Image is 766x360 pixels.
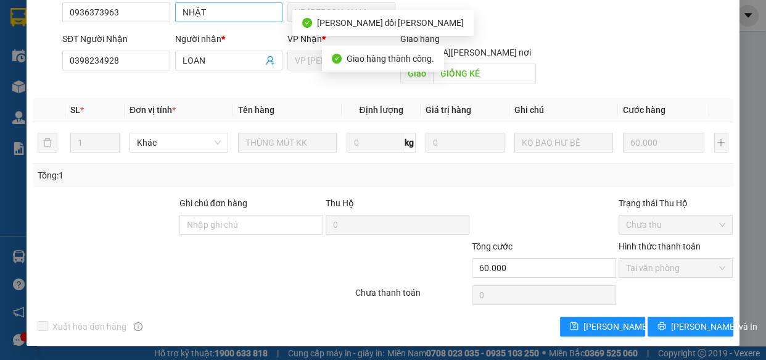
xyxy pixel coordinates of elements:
span: VP Nhận [287,34,322,44]
span: save [570,322,579,332]
span: Tên hàng [238,105,274,115]
th: Ghi chú [509,98,618,122]
button: printer[PERSON_NAME] và In [648,317,733,337]
span: Tổng cước [472,241,513,251]
span: user-add [265,56,275,65]
input: Ghi chú đơn hàng [179,215,323,235]
input: VD: Bàn, Ghế [238,133,337,153]
span: [PERSON_NAME] đổi [583,320,663,333]
span: info-circle [134,322,142,331]
input: Ghi Chú [514,133,613,153]
span: Định lượng [359,105,403,115]
label: Ghi chú đơn hàng [179,198,247,208]
button: plus [714,133,728,153]
span: Xuất hóa đơn hàng [47,320,131,333]
div: Người nhận [175,32,283,46]
button: delete [38,133,57,153]
span: VP Trần Phú (Hàng) [295,3,388,22]
span: SL [70,105,80,115]
span: check-circle [332,54,342,64]
div: Tổng: 1 [38,169,297,182]
input: 0 [623,133,704,153]
span: Chưa thu [626,216,726,234]
span: Tại văn phòng [626,259,726,277]
span: Giao hàng thành công. [347,54,434,64]
input: 0 [426,133,504,153]
span: Thu Hộ [326,198,354,208]
span: Giá trị hàng [426,105,471,115]
div: SĐT Người Nhận [62,32,170,46]
span: VP Vũng Liêm [295,51,388,70]
span: kg [403,133,416,153]
input: Dọc đường [433,64,536,83]
span: Cước hàng [623,105,665,115]
span: [PERSON_NAME] và In [671,320,757,333]
button: save[PERSON_NAME] đổi [560,317,645,337]
div: Chưa thanh toán [354,286,471,308]
span: check-circle [302,18,312,28]
span: Giao [400,64,433,83]
span: printer [657,322,666,332]
span: Giao hàng [400,34,440,44]
span: [PERSON_NAME] đổi [PERSON_NAME] [317,18,464,28]
label: Hình thức thanh toán [619,241,701,251]
span: [GEOGRAPHIC_DATA][PERSON_NAME] nơi [363,46,536,59]
span: Khác [137,133,221,152]
span: Đơn vị tính [130,105,176,115]
div: Trạng thái Thu Hộ [619,196,733,210]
